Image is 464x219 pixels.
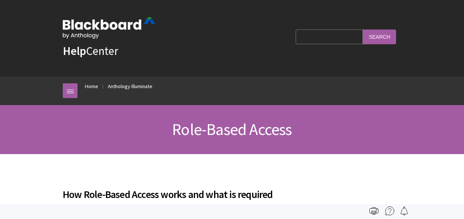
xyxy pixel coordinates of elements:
[108,82,152,91] a: Anthology Illuminate
[85,82,98,91] a: Home
[63,187,401,202] span: How Role-Based Access works and what is required
[400,206,409,215] img: Follow this page
[63,44,86,58] strong: Help
[63,17,155,39] img: Blackboard by Anthology
[63,44,118,58] a: HelpCenter
[172,119,292,139] span: Role-Based Access
[370,206,378,215] img: Print
[363,29,396,44] input: Search
[385,206,394,215] img: More help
